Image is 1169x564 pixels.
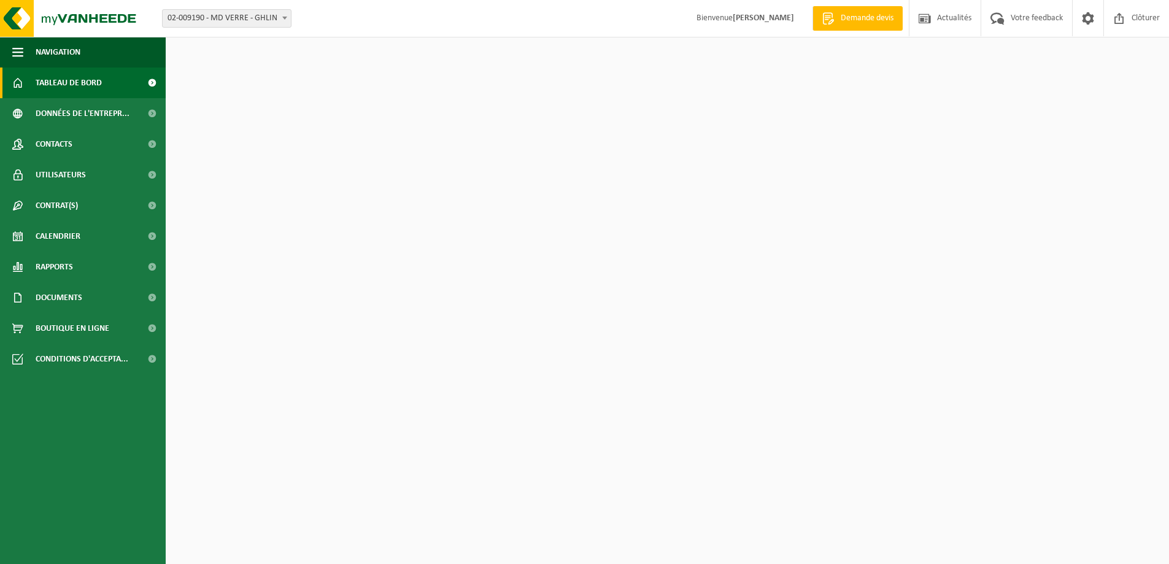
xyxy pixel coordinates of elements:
span: Demande devis [838,12,897,25]
span: Contacts [36,129,72,160]
span: Boutique en ligne [36,313,109,344]
span: Données de l'entrepr... [36,98,129,129]
a: Demande devis [812,6,903,31]
span: 02-009190 - MD VERRE - GHLIN [163,10,291,27]
span: Tableau de bord [36,68,102,98]
span: Calendrier [36,221,80,252]
span: Documents [36,282,82,313]
span: Conditions d'accepta... [36,344,128,374]
span: Navigation [36,37,80,68]
span: Rapports [36,252,73,282]
span: Contrat(s) [36,190,78,221]
span: Utilisateurs [36,160,86,190]
strong: [PERSON_NAME] [733,14,794,23]
span: 02-009190 - MD VERRE - GHLIN [162,9,291,28]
